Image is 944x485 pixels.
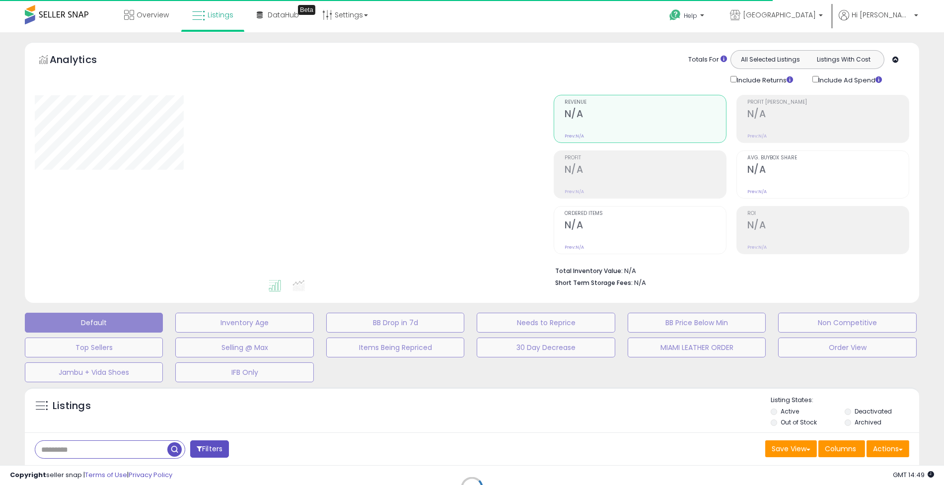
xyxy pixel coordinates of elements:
span: Profit [PERSON_NAME] [747,100,909,105]
a: Hi [PERSON_NAME] [839,10,918,32]
a: Help [661,1,714,32]
button: BB Drop in 7d [326,313,464,333]
span: Profit [565,155,726,161]
small: Prev: N/A [565,244,584,250]
h2: N/A [565,108,726,122]
div: seller snap | | [10,471,172,480]
span: Revenue [565,100,726,105]
span: [GEOGRAPHIC_DATA] [743,10,816,20]
button: Default [25,313,163,333]
button: Top Sellers [25,338,163,357]
button: IFB Only [175,362,313,382]
h2: N/A [747,108,909,122]
div: Include Returns [723,74,805,85]
h2: N/A [565,164,726,177]
button: Listings With Cost [807,53,881,66]
button: Jambu + Vida Shoes [25,362,163,382]
button: Order View [778,338,916,357]
button: Items Being Repriced [326,338,464,357]
div: Tooltip anchor [298,5,315,15]
li: N/A [555,264,902,276]
h5: Analytics [50,53,116,69]
b: Total Inventory Value: [555,267,623,275]
i: Get Help [669,9,681,21]
small: Prev: N/A [565,189,584,195]
span: Avg. Buybox Share [747,155,909,161]
button: Inventory Age [175,313,313,333]
button: Non Competitive [778,313,916,333]
div: Totals For [688,55,727,65]
span: Hi [PERSON_NAME] [852,10,911,20]
small: Prev: N/A [747,189,767,195]
span: DataHub [268,10,299,20]
span: N/A [634,278,646,287]
h2: N/A [747,219,909,233]
button: All Selected Listings [733,53,807,66]
small: Prev: N/A [747,244,767,250]
button: 30 Day Decrease [477,338,615,357]
span: Listings [208,10,233,20]
h2: N/A [565,219,726,233]
small: Prev: N/A [747,133,767,139]
b: Short Term Storage Fees: [555,278,633,287]
span: Help [684,11,697,20]
button: Selling @ Max [175,338,313,357]
span: ROI [747,211,909,216]
h2: N/A [747,164,909,177]
span: Ordered Items [565,211,726,216]
strong: Copyright [10,470,46,480]
button: BB Price Below Min [628,313,766,333]
span: Overview [137,10,169,20]
small: Prev: N/A [565,133,584,139]
div: Include Ad Spend [805,74,898,85]
button: Needs to Reprice [477,313,615,333]
button: MIAMI LEATHER ORDER [628,338,766,357]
